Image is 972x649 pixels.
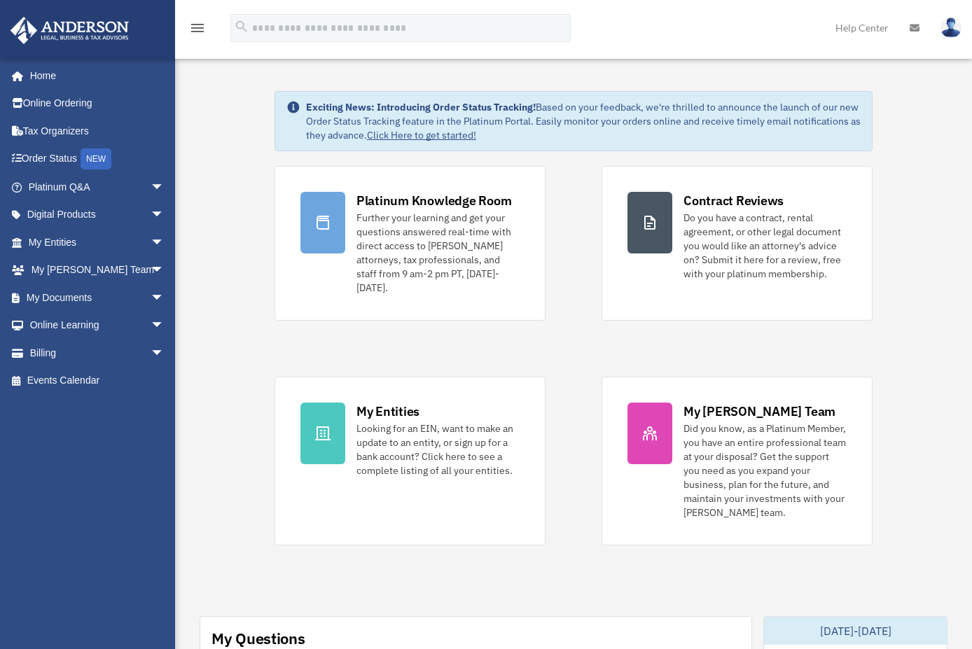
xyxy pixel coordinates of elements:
span: arrow_drop_down [151,339,179,368]
a: My Entitiesarrow_drop_down [10,228,186,256]
a: My [PERSON_NAME] Teamarrow_drop_down [10,256,186,284]
a: Platinum Knowledge Room Further your learning and get your questions answered real-time with dire... [275,166,546,321]
a: Home [10,62,179,90]
a: Click Here to get started! [367,129,476,141]
span: arrow_drop_down [151,228,179,257]
a: Billingarrow_drop_down [10,339,186,367]
a: My Entities Looking for an EIN, want to make an update to an entity, or sign up for a bank accoun... [275,377,546,545]
a: Contract Reviews Do you have a contract, rental agreement, or other legal document you would like... [602,166,873,321]
div: Do you have a contract, rental agreement, or other legal document you would like an attorney's ad... [683,211,847,281]
a: Platinum Q&Aarrow_drop_down [10,173,186,201]
i: menu [189,20,206,36]
img: Anderson Advisors Platinum Portal [6,17,133,44]
div: Further your learning and get your questions answered real-time with direct access to [PERSON_NAM... [356,211,520,295]
img: User Pic [940,18,961,38]
i: search [234,19,249,34]
a: Online Ordering [10,90,186,118]
a: Events Calendar [10,367,186,395]
div: My Questions [211,628,305,649]
a: Order StatusNEW [10,145,186,174]
a: Online Learningarrow_drop_down [10,312,186,340]
span: arrow_drop_down [151,312,179,340]
div: [DATE]-[DATE] [764,617,947,645]
a: Tax Organizers [10,117,186,145]
div: My [PERSON_NAME] Team [683,403,835,420]
span: arrow_drop_down [151,284,179,312]
a: menu [189,25,206,36]
div: NEW [81,148,111,169]
div: My Entities [356,403,419,420]
a: My Documentsarrow_drop_down [10,284,186,312]
a: Digital Productsarrow_drop_down [10,201,186,229]
span: arrow_drop_down [151,256,179,285]
div: Did you know, as a Platinum Member, you have an entire professional team at your disposal? Get th... [683,421,847,519]
span: arrow_drop_down [151,201,179,230]
a: My [PERSON_NAME] Team Did you know, as a Platinum Member, you have an entire professional team at... [602,377,873,545]
div: Platinum Knowledge Room [356,192,512,209]
strong: Exciting News: Introducing Order Status Tracking! [306,101,536,113]
div: Based on your feedback, we're thrilled to announce the launch of our new Order Status Tracking fe... [306,100,861,142]
div: Contract Reviews [683,192,784,209]
span: arrow_drop_down [151,173,179,202]
div: Looking for an EIN, want to make an update to an entity, or sign up for a bank account? Click her... [356,421,520,477]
